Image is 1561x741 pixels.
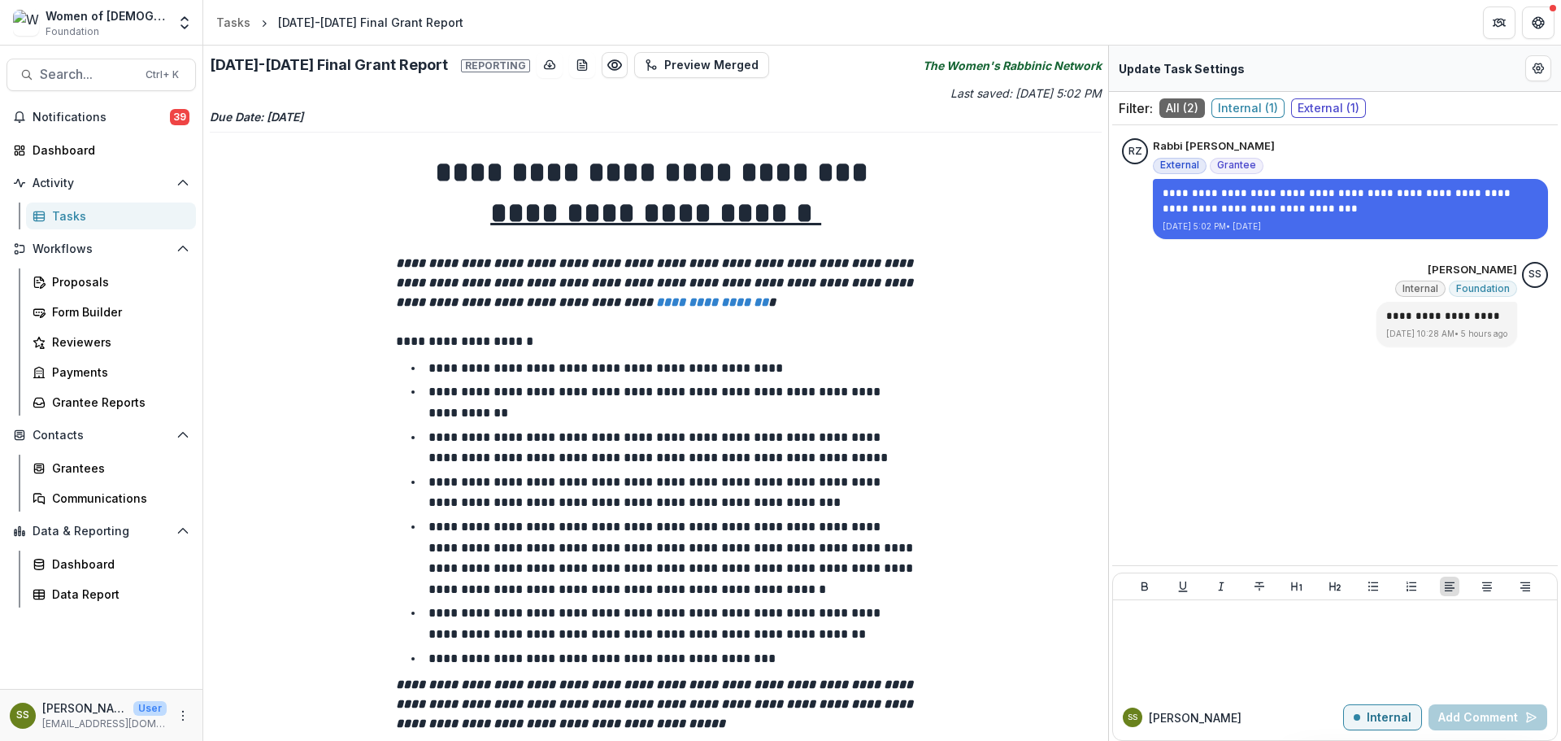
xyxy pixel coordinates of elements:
button: Align Center [1477,577,1497,596]
div: [DATE]-[DATE] Final Grant Report [278,14,463,31]
button: Align Left [1440,577,1459,596]
a: Grantees [26,455,196,482]
span: Notifications [33,111,170,124]
a: Payments [26,359,196,386]
span: Contacts [33,429,170,442]
button: Open entity switcher [173,7,196,39]
button: Open Workflows [7,236,196,262]
p: Last saved: [DATE] 5:02 PM [659,85,1102,102]
div: Shari Schulner [1128,713,1137,721]
a: Proposals [26,268,196,295]
p: [DATE] 10:28 AM • 5 hours ago [1386,328,1507,340]
p: Internal [1367,711,1411,725]
span: All ( 2 ) [1159,98,1205,118]
span: Internal [1402,283,1438,294]
button: Heading 2 [1325,577,1345,596]
button: Bold [1135,577,1154,596]
a: Dashboard [26,551,196,578]
button: Open Data & Reporting [7,518,196,544]
p: Update Task Settings [1119,60,1245,77]
div: Grantee Reports [52,394,183,411]
p: Filter: [1119,98,1153,118]
button: Heading 1 [1287,577,1307,596]
i: The Women's Rabbinic Network [923,57,1102,74]
p: [EMAIL_ADDRESS][DOMAIN_NAME] [42,717,167,731]
nav: breadcrumb [210,11,470,34]
p: Due Date: [DATE] [210,108,1102,125]
span: External ( 1 ) [1291,98,1366,118]
h2: [DATE]-[DATE] Final Grant Report [210,56,530,74]
button: Bullet List [1363,577,1383,596]
span: Internal ( 1 ) [1211,98,1285,118]
div: Shari Schulner [1528,269,1541,280]
a: Grantee Reports [26,389,196,416]
span: Search... [40,67,136,82]
img: Women of Reform Judaism [13,10,39,36]
div: Rabbi Mary L. Zamore [1128,146,1142,157]
div: Women of [DEMOGRAPHIC_DATA] [46,7,167,24]
p: [DATE] 5:02 PM • [DATE] [1163,220,1538,233]
button: Internal [1343,704,1422,730]
div: Dashboard [52,556,183,573]
button: More [173,706,193,726]
button: Edit Form Settings [1525,55,1551,81]
p: Rabbi [PERSON_NAME] [1153,138,1275,155]
button: Strike [1250,577,1269,596]
span: Data & Reporting [33,525,170,538]
div: Tasks [216,14,250,31]
button: Get Help [1522,7,1554,39]
button: download-button [537,52,563,78]
button: Align Right [1515,577,1535,596]
button: Preview Merged [634,52,769,78]
button: Search... [7,59,196,91]
button: Ordered List [1402,577,1421,596]
button: Partners [1483,7,1515,39]
div: Grantees [52,460,183,477]
span: External [1160,159,1199,171]
span: Activity [33,177,170,190]
div: Shari Schulner [16,710,29,721]
p: User [133,701,167,716]
span: Foundation [1456,283,1510,294]
div: Proposals [52,273,183,290]
span: Grantee [1217,159,1256,171]
span: Reporting [461,59,530,72]
button: Add Comment [1428,704,1547,730]
a: Reviewers [26,329,196,355]
div: Ctrl + K [142,66,182,84]
a: Communications [26,485,196,512]
button: Notifications39 [7,104,196,130]
div: Form Builder [52,303,183,320]
div: Payments [52,364,183,381]
a: Form Builder [26,299,196,325]
button: Underline [1173,577,1193,596]
a: Dashboard [7,137,196,163]
span: Foundation [46,24,99,39]
span: 39 [170,109,189,125]
span: Workflows [33,242,170,256]
p: [PERSON_NAME] [1149,709,1241,726]
p: [PERSON_NAME] [1428,262,1517,278]
button: Open Contacts [7,422,196,448]
a: Data Report [26,581,196,608]
p: [PERSON_NAME] [42,700,127,717]
button: Open Activity [7,170,196,196]
button: download-word-button [569,52,595,78]
a: Tasks [210,11,257,34]
div: Dashboard [33,142,183,159]
div: Tasks [52,207,183,224]
div: Data Report [52,586,183,603]
a: Tasks [26,203,196,229]
button: Preview 7ff6c29d-e556-4b6f-b505-0b51c69eb24f.pdf [602,52,628,78]
button: Italicize [1211,577,1231,596]
div: Reviewers [52,333,183,351]
div: Communications [52,490,183,507]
